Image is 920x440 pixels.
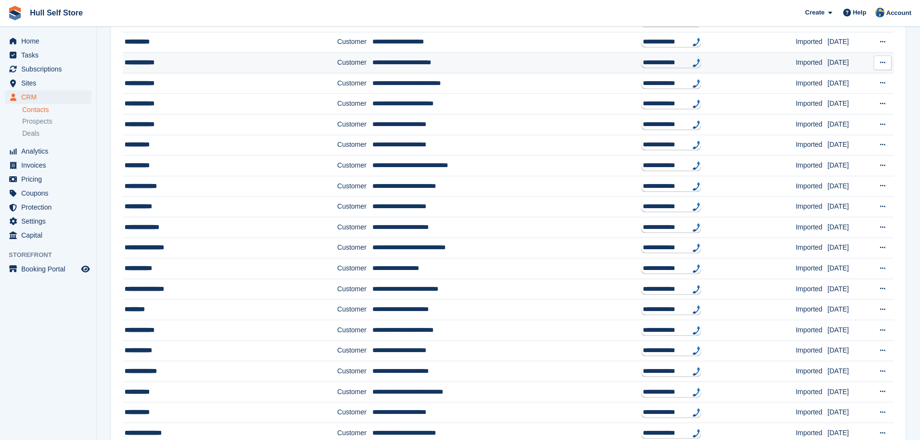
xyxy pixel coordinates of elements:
td: Imported [796,382,828,402]
td: [DATE] [828,114,870,135]
td: [DATE] [828,299,870,320]
span: Pricing [21,172,79,186]
span: Analytics [21,144,79,158]
td: Imported [796,320,828,341]
td: Imported [796,361,828,382]
img: hfpfyWBK5wQHBAGPgDf9c6qAYOxxMAAAAASUVORK5CYII= [693,305,700,314]
span: Deals [22,129,40,138]
td: [DATE] [828,279,870,299]
td: Customer [337,279,372,299]
td: [DATE] [828,320,870,341]
td: Imported [796,176,828,197]
span: Help [853,8,866,17]
img: hfpfyWBK5wQHBAGPgDf9c6qAYOxxMAAAAASUVORK5CYII= [693,161,700,170]
img: stora-icon-8386f47178a22dfd0bd8f6a31ec36ba5ce8667c1dd55bd0f319d3a0aa187defe.svg [8,6,22,20]
td: Imported [796,94,828,114]
td: Imported [796,156,828,176]
td: Imported [796,299,828,320]
img: hfpfyWBK5wQHBAGPgDf9c6qAYOxxMAAAAASUVORK5CYII= [693,264,700,273]
span: Account [886,8,911,18]
td: [DATE] [828,32,870,53]
td: Customer [337,341,372,361]
a: menu [5,262,91,276]
a: menu [5,228,91,242]
td: Imported [796,238,828,258]
td: Customer [337,402,372,423]
td: Imported [796,135,828,156]
td: [DATE] [828,156,870,176]
td: [DATE] [828,94,870,114]
img: hfpfyWBK5wQHBAGPgDf9c6qAYOxxMAAAAASUVORK5CYII= [693,79,700,88]
span: Invoices [21,158,79,172]
td: Customer [337,176,372,197]
td: [DATE] [828,176,870,197]
td: Customer [337,53,372,73]
td: Customer [337,361,372,382]
span: Sites [21,76,79,90]
td: [DATE] [828,73,870,94]
a: Prospects [22,116,91,127]
td: Customer [337,94,372,114]
td: [DATE] [828,402,870,423]
a: menu [5,34,91,48]
td: [DATE] [828,135,870,156]
img: hfpfyWBK5wQHBAGPgDf9c6qAYOxxMAAAAASUVORK5CYII= [693,223,700,232]
img: hfpfyWBK5wQHBAGPgDf9c6qAYOxxMAAAAASUVORK5CYII= [693,429,700,438]
td: Imported [796,32,828,53]
td: [DATE] [828,197,870,217]
a: Hull Self Store [26,5,86,21]
td: [DATE] [828,341,870,361]
td: [DATE] [828,217,870,238]
span: Capital [21,228,79,242]
img: hfpfyWBK5wQHBAGPgDf9c6qAYOxxMAAAAASUVORK5CYII= [693,141,700,149]
td: Customer [337,299,372,320]
a: menu [5,62,91,76]
td: [DATE] [828,238,870,258]
a: Deals [22,128,91,139]
td: Imported [796,279,828,299]
img: hfpfyWBK5wQHBAGPgDf9c6qAYOxxMAAAAASUVORK5CYII= [693,182,700,191]
td: Customer [337,217,372,238]
span: CRM [21,90,79,104]
span: Protection [21,200,79,214]
a: menu [5,200,91,214]
img: hfpfyWBK5wQHBAGPgDf9c6qAYOxxMAAAAASUVORK5CYII= [693,202,700,211]
img: hfpfyWBK5wQHBAGPgDf9c6qAYOxxMAAAAASUVORK5CYII= [693,388,700,397]
a: menu [5,158,91,172]
td: Customer [337,73,372,94]
a: menu [5,214,91,228]
td: Customer [337,320,372,341]
td: Imported [796,53,828,73]
span: Home [21,34,79,48]
img: hfpfyWBK5wQHBAGPgDf9c6qAYOxxMAAAAASUVORK5CYII= [693,120,700,129]
td: [DATE] [828,382,870,402]
td: [DATE] [828,361,870,382]
td: Customer [337,238,372,258]
img: hfpfyWBK5wQHBAGPgDf9c6qAYOxxMAAAAASUVORK5CYII= [693,285,700,294]
img: hfpfyWBK5wQHBAGPgDf9c6qAYOxxMAAAAASUVORK5CYII= [693,38,700,46]
span: Create [805,8,824,17]
a: menu [5,186,91,200]
img: hfpfyWBK5wQHBAGPgDf9c6qAYOxxMAAAAASUVORK5CYII= [693,408,700,417]
span: Booking Portal [21,262,79,276]
td: Imported [796,258,828,279]
img: hfpfyWBK5wQHBAGPgDf9c6qAYOxxMAAAAASUVORK5CYII= [693,326,700,335]
img: hfpfyWBK5wQHBAGPgDf9c6qAYOxxMAAAAASUVORK5CYII= [693,346,700,355]
td: Customer [337,258,372,279]
td: Customer [337,382,372,402]
a: menu [5,172,91,186]
img: Hull Self Store [875,8,885,17]
span: Subscriptions [21,62,79,76]
td: Customer [337,135,372,156]
span: Storefront [9,250,96,260]
img: hfpfyWBK5wQHBAGPgDf9c6qAYOxxMAAAAASUVORK5CYII= [693,367,700,376]
img: hfpfyWBK5wQHBAGPgDf9c6qAYOxxMAAAAASUVORK5CYII= [693,99,700,108]
a: menu [5,144,91,158]
td: Imported [796,341,828,361]
span: Settings [21,214,79,228]
td: [DATE] [828,258,870,279]
img: hfpfyWBK5wQHBAGPgDf9c6qAYOxxMAAAAASUVORK5CYII= [693,58,700,67]
a: Preview store [80,263,91,275]
td: Imported [796,114,828,135]
span: Tasks [21,48,79,62]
